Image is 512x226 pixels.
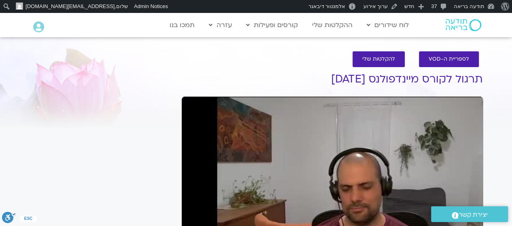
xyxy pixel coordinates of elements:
a: ההקלטות שלי [308,17,357,33]
img: תודעה בריאה [446,19,481,31]
a: יצירת קשר [431,206,508,222]
span: להקלטות שלי [362,56,395,62]
a: קורסים ופעילות [242,17,302,33]
a: עזרה [205,17,236,33]
span: יצירת קשר [459,209,488,220]
a: לספריית ה-VOD [419,51,479,67]
a: לוח שידורים [363,17,413,33]
h1: תרגול לקורס מיינדפולנס [DATE] [182,73,483,85]
a: תמכו בנו [166,17,199,33]
span: [EMAIL_ADDRESS][DOMAIN_NAME] [25,3,115,9]
a: להקלטות שלי [353,51,405,67]
span: לספריית ה-VOD [429,56,469,62]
